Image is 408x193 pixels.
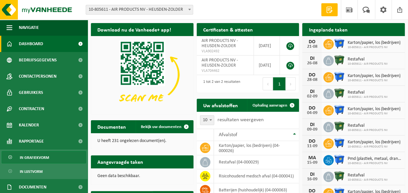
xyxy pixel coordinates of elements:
div: DI [305,89,318,94]
span: In grafiekvorm [20,151,49,164]
div: 26-08 [305,61,318,66]
a: Bekijk uw documenten [136,120,193,133]
img: WB-1100-HPE-GN-01 [334,55,345,66]
button: Next [286,77,296,90]
td: [DATE] [254,56,280,75]
span: 10-805611 - AIR PRODUCTS NV [347,161,402,165]
h2: Ingeplande taken [302,23,354,36]
span: Restafval [347,123,388,128]
div: DO [305,139,318,144]
button: Previous [263,77,273,90]
span: Navigatie [19,19,39,36]
button: 1 [273,77,286,90]
span: Karton/papier, los (bedrijven) [347,40,400,45]
div: 02-09 [305,94,318,99]
span: 10-805611 - AIR PRODUCTS NV [347,145,400,149]
span: VLA902492 [202,49,249,54]
a: In lijstvorm [2,165,86,177]
span: Restafval [347,57,388,62]
div: 04-09 [305,111,318,115]
img: WB-1100-HPE-GN-01 [334,171,345,182]
img: WB-1100-HPE-BE-01 [334,71,345,82]
div: DO [305,106,318,111]
div: 28-08 [305,78,318,82]
span: Ophaling aanvragen [252,103,287,108]
a: In grafiekvorm [2,151,86,163]
img: WB-1100-HPE-BE-01 [334,38,345,49]
span: Karton/papier, los (bedrijven) [347,107,400,112]
div: 21-08 [305,45,318,49]
span: Contracten [19,101,44,117]
td: [DATE] [254,36,280,56]
p: U heeft 231 ongelezen document(en). [97,139,187,143]
img: WB-1100-HPE-BE-01 [334,104,345,115]
span: 10-805611 - AIR PRODUCTS NV - HEUSDEN-ZOLDER [86,5,193,14]
div: 1 tot 2 van 2 resultaten [200,77,240,91]
span: Restafval [347,173,388,178]
span: 10-805611 - AIR PRODUCTS NV [347,62,388,66]
span: Karton/papier, los (bedrijven) [347,73,400,79]
div: DI [305,56,318,61]
h2: Documenten [91,120,132,133]
div: 15-09 [305,161,318,165]
span: Restafval [347,90,388,95]
span: 10-805611 - AIR PRODUCTS NV [347,45,400,49]
div: 16-09 [305,177,318,182]
img: WB-1100-HPE-BE-01 [334,154,345,165]
div: 11-09 [305,144,318,148]
span: VLA704462 [202,68,249,73]
span: Bedrijfsgegevens [19,52,57,68]
h2: Certificaten & attesten [197,23,259,36]
div: MA [305,155,318,161]
td: risicohoudend medisch afval (04-000041) [214,169,299,183]
span: Kalender [19,117,39,133]
a: Ophaling aanvragen [247,99,298,112]
span: 10-805611 - AIR PRODUCTS NV [347,79,400,83]
span: Contactpersonen [19,68,56,84]
span: AIR PRODUCTS NV - HEUSDEN-ZOLDER [202,58,238,68]
div: DO [305,72,318,78]
span: 10 [200,116,214,125]
span: 10-805611 - AIR PRODUCTS NV [347,128,388,132]
div: DI [305,122,318,127]
span: 10 [200,115,214,125]
td: karton/papier, los (bedrijven) (04-000026) [214,141,299,155]
p: Geen data beschikbaar. [97,174,187,178]
span: Bekijk uw documenten [141,125,181,129]
span: In lijstvorm [20,165,43,178]
span: 10-805611 - AIR PRODUCTS NV [347,95,388,99]
div: 09-09 [305,127,318,132]
span: Gebruikers [19,84,43,101]
div: DO [305,39,318,45]
div: DI [305,172,318,177]
h2: Download nu de Vanheede+ app! [91,23,178,36]
span: AIR PRODUCTS NV - HEUSDEN-ZOLDER [202,38,238,48]
span: 10-805611 - AIR PRODUCTS NV - HEUSDEN-ZOLDER [86,5,193,15]
span: 10-805611 - AIR PRODUCTS NV [347,178,388,182]
img: Download de VHEPlus App [91,36,193,113]
span: Dashboard [19,36,43,52]
h2: Aangevraagde taken [91,155,150,168]
img: WB-1100-HPE-GN-01 [334,121,345,132]
span: Karton/papier, los (bedrijven) [347,140,400,145]
label: resultaten weergeven [217,117,264,122]
h2: Uw afvalstoffen [197,99,244,111]
span: Pmd (plastiek, metaal, drankkartons) (bedrijven) [347,156,402,161]
span: Rapportage [19,133,44,149]
span: Afvalstof [219,132,237,137]
img: WB-1100-HPE-GN-01 [334,88,345,99]
td: restafval (04-000029) [214,155,299,169]
img: WB-1100-HPE-BE-01 [334,137,345,148]
span: 10-805611 - AIR PRODUCTS NV [347,112,400,116]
